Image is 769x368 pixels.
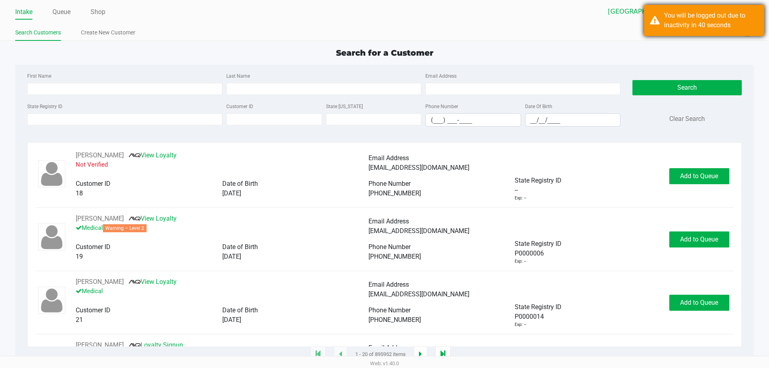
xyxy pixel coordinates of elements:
[76,306,111,314] span: Customer ID
[336,48,433,58] span: Search for a Customer
[425,103,458,110] label: Phone Number
[525,113,621,127] kendo-maskedtextbox: Format: MM/DD/YYYY
[525,114,620,126] input: Format: MM/DD/YYYY
[76,340,124,350] button: See customer info
[368,290,469,298] span: [EMAIL_ADDRESS][DOMAIN_NAME]
[222,306,258,314] span: Date of Birth
[664,11,758,30] div: You will be logged out due to inactivity in 40 seconds
[515,195,526,202] div: Exp: --
[368,281,409,288] span: Email Address
[368,253,421,260] span: [PHONE_NUMBER]
[680,172,718,180] span: Add to Queue
[425,72,457,80] label: Email Address
[129,215,177,222] a: View Loyalty
[368,227,469,235] span: [EMAIL_ADDRESS][DOMAIN_NAME]
[691,4,703,19] button: Select
[81,28,135,38] a: Create New Customer
[76,316,83,324] span: 21
[368,243,411,251] span: Phone Number
[129,151,177,159] a: View Loyalty
[368,344,409,352] span: Email Address
[129,341,183,349] a: Loyalty Signup
[368,316,421,324] span: [PHONE_NUMBER]
[680,299,718,306] span: Add to Queue
[222,189,241,197] span: [DATE]
[334,346,347,362] app-submit-button: Previous
[414,346,427,362] app-submit-button: Next
[515,177,562,184] span: State Registry ID
[515,185,518,195] span: --
[103,224,147,232] span: Warning – Level 2
[515,249,544,258] span: P0000006
[515,303,562,311] span: State Registry ID
[525,103,552,110] label: Date Of Birth
[222,316,241,324] span: [DATE]
[76,223,368,233] p: Medical
[27,72,51,80] label: First Name
[15,28,61,38] a: Search Customers
[91,6,105,18] a: Shop
[608,7,686,16] span: [GEOGRAPHIC_DATA]
[669,231,729,247] button: Add to Queue
[515,258,526,265] div: Exp: --
[515,322,526,328] div: Exp: --
[222,243,258,251] span: Date of Birth
[52,6,70,18] a: Queue
[368,164,469,171] span: [EMAIL_ADDRESS][DOMAIN_NAME]
[515,240,562,247] span: State Registry ID
[27,103,62,110] label: State Registry ID
[76,287,368,296] p: Medical
[669,114,705,124] button: Clear Search
[669,295,729,311] button: Add to Queue
[222,180,258,187] span: Date of Birth
[222,253,241,260] span: [DATE]
[368,154,409,162] span: Email Address
[76,160,368,169] p: Not Verified
[370,360,399,366] span: Web: v1.40.0
[76,214,124,223] button: See customer info
[310,346,326,362] app-submit-button: Move to first page
[76,180,111,187] span: Customer ID
[76,243,111,251] span: Customer ID
[76,189,83,197] span: 18
[368,217,409,225] span: Email Address
[368,306,411,314] span: Phone Number
[226,103,253,110] label: Customer ID
[515,312,544,322] span: P0000014
[435,346,451,362] app-submit-button: Move to last page
[426,114,521,126] input: Format: (999) 999-9999
[368,180,411,187] span: Phone Number
[129,278,177,286] a: View Loyalty
[425,113,521,127] kendo-maskedtextbox: Format: (999) 999-9999
[226,72,250,80] label: Last Name
[326,103,363,110] label: State [US_STATE]
[76,151,124,160] button: See customer info
[669,168,729,184] button: Add to Queue
[355,350,406,358] span: 1 - 20 of 895952 items
[368,189,421,197] span: [PHONE_NUMBER]
[15,6,32,18] a: Intake
[76,253,83,260] span: 19
[632,80,741,95] button: Search
[76,277,124,287] button: See customer info
[680,235,718,243] span: Add to Queue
